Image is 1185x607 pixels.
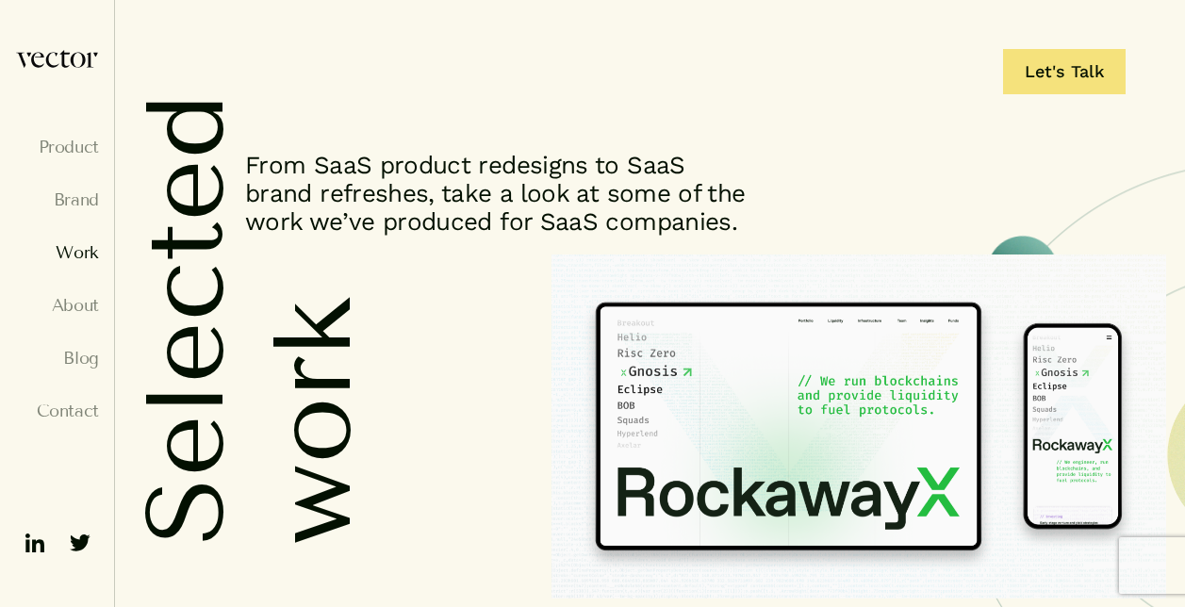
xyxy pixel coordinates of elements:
[15,296,99,315] a: About
[20,528,50,558] img: ico-linkedin
[245,151,754,236] p: From SaaS product redesigns to SaaS brand refreshes, take a look at some of the work we’ve produc...
[15,349,99,368] a: Blog
[15,190,99,209] a: Brand
[551,254,1166,599] img: RockawayX homepage UX design for desktop and mobile
[123,94,311,545] h1: Selected work
[15,402,99,420] a: Contact
[15,138,99,156] a: Product
[1003,49,1126,94] a: Let's Talk
[65,528,95,558] img: ico-twitter-fill
[15,243,99,262] a: Work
